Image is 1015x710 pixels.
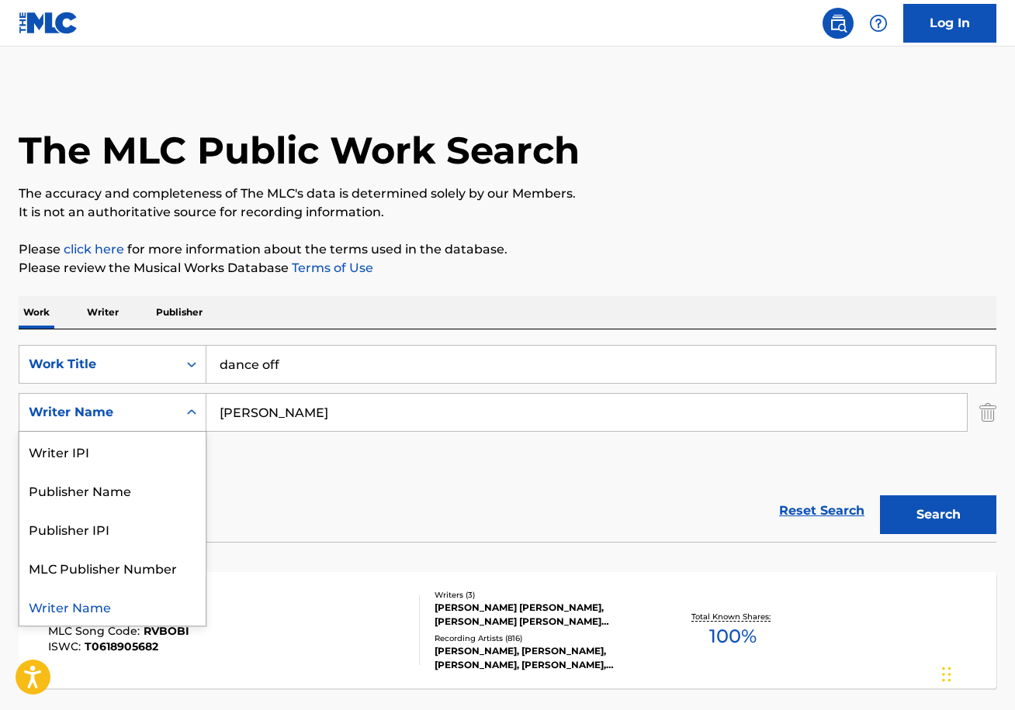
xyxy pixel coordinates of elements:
a: click here [64,242,124,257]
div: Recording Artists ( 816 ) [435,632,652,644]
a: Reset Search [771,494,872,528]
p: The accuracy and completeness of The MLC's data is determined solely by our Members. [19,184,996,203]
div: MLC Publisher Number [19,548,206,587]
div: Writer Name [19,587,206,626]
a: RESCUEMLC Song Code:RVBOBIISWC:T0618905682Writers (3)[PERSON_NAME] [PERSON_NAME], [PERSON_NAME] [... [19,572,996,688]
span: 100 % [709,622,757,650]
span: RVBOBI [144,624,189,638]
p: Work [19,296,54,329]
img: MLC Logo [19,12,78,34]
div: Publisher IPI [19,509,206,548]
p: Writer [82,296,123,329]
img: Delete Criterion [979,393,996,432]
h1: The MLC Public Work Search [19,127,580,174]
img: search [829,14,847,33]
p: Publisher [151,296,207,329]
div: Drag [942,651,951,698]
span: T0618905682 [85,639,158,653]
p: Please review the Musical Works Database [19,259,996,277]
iframe: Chat Widget [937,636,1015,710]
p: Please for more information about the terms used in the database. [19,240,996,259]
div: Publisher Name [19,470,206,509]
span: ISWC : [48,639,85,653]
p: Total Known Shares: [691,611,774,622]
div: Help [863,8,894,39]
p: It is not an authoritative source for recording information. [19,203,996,222]
div: Writers ( 3 ) [435,589,652,601]
div: Writer IPI [19,432,206,470]
a: Terms of Use [289,260,373,275]
button: Search [880,495,996,534]
div: Writer Name [29,403,168,422]
div: [PERSON_NAME], [PERSON_NAME], [PERSON_NAME], [PERSON_NAME], [PERSON_NAME], [PERSON_NAME], [PERSON... [435,644,652,672]
a: Log In [903,4,996,43]
form: Search Form [19,345,996,542]
img: help [869,14,888,33]
div: [PERSON_NAME] [PERSON_NAME], [PERSON_NAME] [PERSON_NAME] [PERSON_NAME] [435,601,652,629]
span: MLC Song Code : [48,624,144,638]
div: Work Title [29,355,168,374]
a: Public Search [823,8,854,39]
